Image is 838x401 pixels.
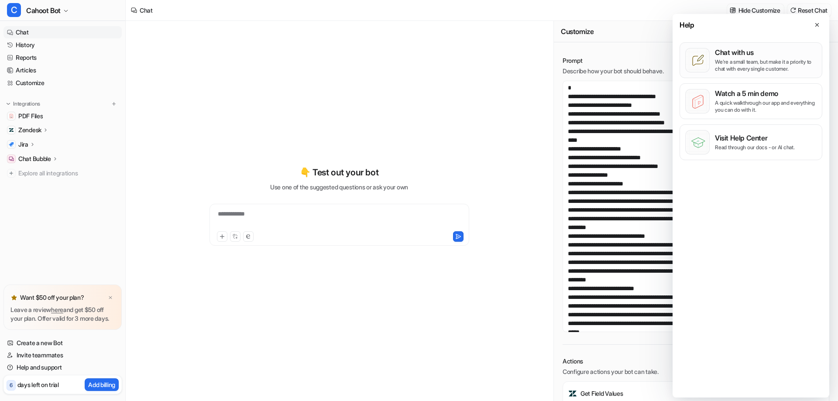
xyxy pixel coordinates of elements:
[563,367,659,376] p: Configure actions your bot can take.
[787,4,831,17] button: Reset Chat
[3,26,122,38] a: Chat
[563,67,664,75] p: Describe how your bot should behave.
[715,144,795,151] p: Read through our docs - or AI chat.
[563,357,659,366] p: Actions
[727,4,784,17] button: Hide Customize
[20,293,84,302] p: Want $50 off your plan?
[3,361,122,374] a: Help and support
[9,156,14,161] img: Chat Bubble
[3,337,122,349] a: Create a new Bot
[9,127,14,133] img: Zendesk
[9,142,14,147] img: Jira
[730,7,736,14] img: customize
[51,306,63,313] a: here
[3,39,122,51] a: History
[715,89,817,98] p: Watch a 5 min demo
[85,378,119,391] button: Add billing
[270,182,408,192] p: Use one of the suggested questions or ask your own
[111,101,117,107] img: menu_add.svg
[568,389,577,398] img: Get Field Values icon
[18,166,118,180] span: Explore all integrations
[580,389,623,398] p: Get Field Values
[17,380,59,389] p: days left on trial
[3,64,122,76] a: Articles
[680,20,694,30] span: Help
[715,48,817,57] p: Chat with us
[108,295,113,301] img: x
[88,380,115,389] p: Add billing
[13,100,40,107] p: Integrations
[18,126,41,134] p: Zendesk
[680,124,822,160] button: Visit Help CenterRead through our docs - or AI chat.
[738,6,780,15] p: Hide Customize
[561,27,594,36] h2: Customize
[18,154,51,163] p: Chat Bubble
[10,381,13,389] p: 6
[10,294,17,301] img: star
[3,349,122,361] a: Invite teammates
[300,166,378,179] p: 👇 Test out your bot
[3,99,43,108] button: Integrations
[715,99,817,113] p: A quick walkthrough our app and everything you can do with it.
[715,58,817,72] p: We’re a small team, but make it a priority to chat with every single customer.
[7,3,21,17] span: C
[3,110,122,122] a: PDF FilesPDF Files
[3,77,122,89] a: Customize
[7,169,16,178] img: explore all integrations
[563,56,664,65] p: Prompt
[680,42,822,78] button: Chat with usWe’re a small team, but make it a priority to chat with every single customer.
[5,101,11,107] img: expand menu
[680,83,822,119] button: Watch a 5 min demoA quick walkthrough our app and everything you can do with it.
[3,167,122,179] a: Explore all integrations
[9,113,14,119] img: PDF Files
[10,305,115,323] p: Leave a review and get $50 off your plan. Offer valid for 3 more days.
[790,7,796,14] img: reset
[18,112,43,120] span: PDF Files
[140,6,153,15] div: Chat
[18,140,28,149] p: Jira
[26,4,61,17] span: Cahoot Bot
[3,51,122,64] a: Reports
[715,134,795,142] p: Visit Help Center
